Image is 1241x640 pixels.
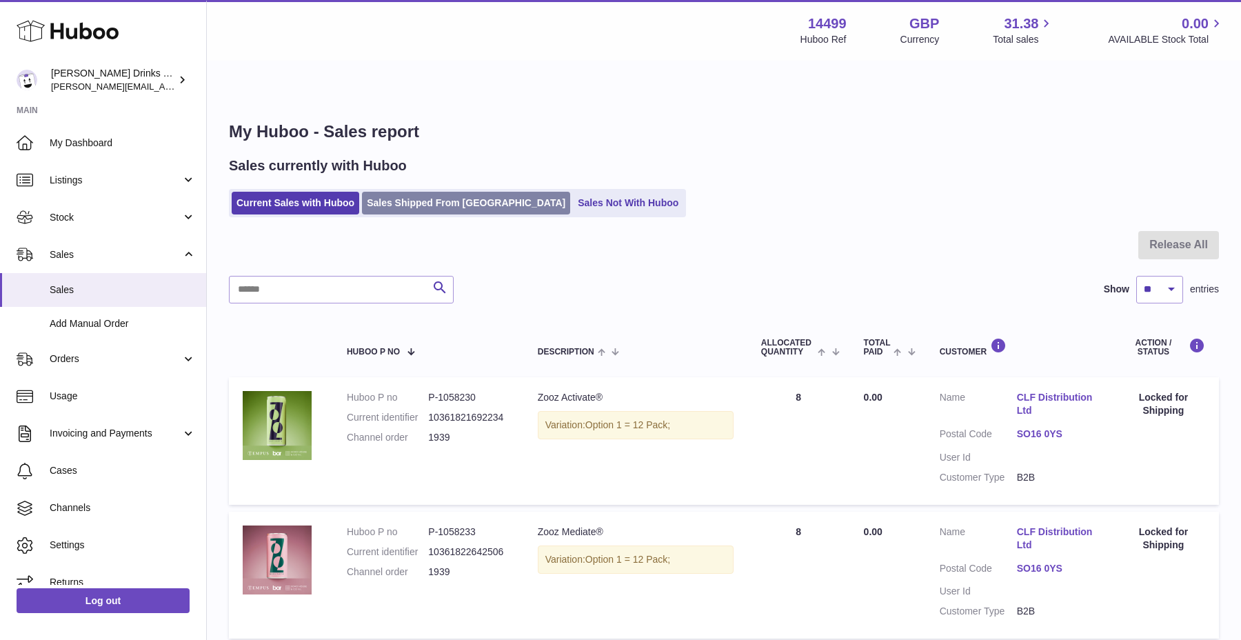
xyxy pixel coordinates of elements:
dt: Postal Code [940,562,1017,579]
dt: Channel order [347,566,428,579]
dt: Customer Type [940,605,1017,618]
div: Variation: [538,411,734,439]
div: Currency [900,33,940,46]
span: Orders [50,352,181,366]
span: 0.00 [1182,14,1209,33]
dt: Name [940,391,1017,421]
img: ACTIVATE_1_9d49eb03-ef52-4e5c-b688-9860ae38d943.png [243,391,312,460]
a: SO16 0YS [1017,562,1094,575]
div: Huboo Ref [800,33,847,46]
a: CLF Distribution Ltd [1017,391,1094,417]
a: CLF Distribution Ltd [1017,526,1094,552]
dt: Name [940,526,1017,555]
span: Usage [50,390,196,403]
dd: B2B [1017,605,1094,618]
dd: B2B [1017,471,1094,484]
a: Sales Shipped From [GEOGRAPHIC_DATA] [362,192,570,214]
span: AVAILABLE Stock Total [1108,33,1224,46]
span: Channels [50,501,196,514]
div: Variation: [538,546,734,574]
div: [PERSON_NAME] Drinks LTD (t/a Zooz) [51,67,175,93]
dt: Customer Type [940,471,1017,484]
h1: My Huboo - Sales report [229,121,1219,143]
span: Sales [50,248,181,261]
dd: 1939 [428,566,509,579]
a: Sales Not With Huboo [573,192,683,214]
div: Locked for Shipping [1122,526,1205,552]
dt: Channel order [347,431,428,444]
dt: Huboo P no [347,526,428,539]
span: 31.38 [1004,14,1038,33]
td: 8 [747,377,850,504]
span: Add Manual Order [50,317,196,330]
span: Option 1 = 12 Pack; [585,554,670,565]
a: SO16 0YS [1017,428,1094,441]
span: Invoicing and Payments [50,427,181,440]
dd: 10361822642506 [428,546,509,559]
span: Huboo P no [347,348,400,357]
dt: Current identifier [347,546,428,559]
span: Sales [50,283,196,297]
h2: Sales currently with Huboo [229,157,407,175]
a: 31.38 Total sales [993,14,1054,46]
span: Total paid [864,339,891,357]
span: My Dashboard [50,137,196,150]
dd: P-1058230 [428,391,509,404]
dd: 1939 [428,431,509,444]
dt: Current identifier [347,411,428,424]
dt: Huboo P no [347,391,428,404]
span: [PERSON_NAME][EMAIL_ADDRESS][DOMAIN_NAME] [51,81,276,92]
a: Current Sales with Huboo [232,192,359,214]
span: Settings [50,539,196,552]
span: Returns [50,576,196,589]
dt: User Id [940,585,1017,598]
span: Stock [50,211,181,224]
td: 8 [747,512,850,639]
dd: P-1058233 [428,526,509,539]
label: Show [1104,283,1129,296]
span: 0.00 [864,392,882,403]
div: Zooz Activate® [538,391,734,404]
span: 0.00 [864,526,882,537]
span: entries [1190,283,1219,296]
a: Log out [17,588,190,613]
img: MEDIATE_1_68be7b9d-234d-4eb2-b0ee-639b03038b08.png [243,526,312,594]
div: Locked for Shipping [1122,391,1205,417]
span: Listings [50,174,181,187]
dt: Postal Code [940,428,1017,444]
strong: 14499 [808,14,847,33]
strong: GBP [909,14,939,33]
div: Action / Status [1122,338,1205,357]
span: Description [538,348,594,357]
a: 0.00 AVAILABLE Stock Total [1108,14,1224,46]
dd: 10361821692234 [428,411,509,424]
div: Customer [940,338,1094,357]
div: Zooz Mediate® [538,526,734,539]
span: Total sales [993,33,1054,46]
span: ALLOCATED Quantity [761,339,814,357]
span: Option 1 = 12 Pack; [585,419,670,430]
span: Cases [50,464,196,477]
img: daniel@zoosdrinks.com [17,70,37,90]
dt: User Id [940,451,1017,464]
